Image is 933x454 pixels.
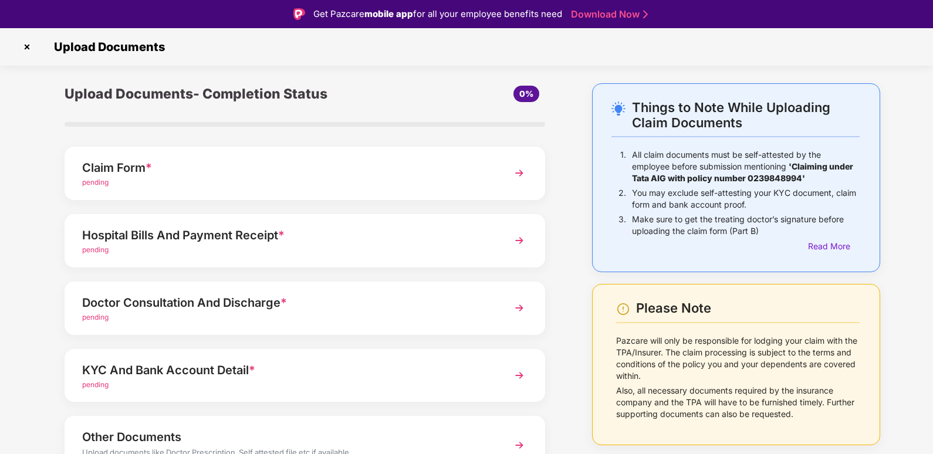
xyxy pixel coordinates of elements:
div: Things to Note While Uploading Claim Documents [632,100,860,130]
img: svg+xml;base64,PHN2ZyBpZD0iTmV4dCIgeG1sbnM9Imh0dHA6Ly93d3cudzMub3JnLzIwMDAvc3ZnIiB3aWR0aD0iMzYiIG... [509,365,530,386]
div: Doctor Consultation And Discharge [82,293,491,312]
img: svg+xml;base64,PHN2ZyBpZD0iQ3Jvc3MtMzJ4MzIiIHhtbG5zPSJodHRwOi8vd3d3LnczLm9yZy8yMDAwL3N2ZyIgd2lkdG... [18,38,36,56]
div: Please Note [636,300,860,316]
p: Pazcare will only be responsible for lodging your claim with the TPA/Insurer. The claim processin... [616,335,860,382]
span: pending [82,245,109,254]
p: Make sure to get the treating doctor’s signature before uploading the claim form (Part B) [632,214,860,237]
p: 3. [618,214,626,237]
div: Other Documents [82,428,491,446]
div: Hospital Bills And Payment Receipt [82,226,491,245]
span: Upload Documents [42,40,171,54]
img: svg+xml;base64,PHN2ZyBpZD0iV2FybmluZ18tXzI0eDI0IiBkYXRhLW5hbWU9Ildhcm5pbmcgLSAyNHgyNCIgeG1sbnM9Im... [616,302,630,316]
div: Read More [808,240,860,253]
img: Logo [293,8,305,20]
p: All claim documents must be self-attested by the employee before submission mentioning [632,149,860,184]
img: svg+xml;base64,PHN2ZyB4bWxucz0iaHR0cDovL3d3dy53My5vcmcvMjAwMC9zdmciIHdpZHRoPSIyNC4wOTMiIGhlaWdodD... [611,101,626,116]
img: svg+xml;base64,PHN2ZyBpZD0iTmV4dCIgeG1sbnM9Imh0dHA6Ly93d3cudzMub3JnLzIwMDAvc3ZnIiB3aWR0aD0iMzYiIG... [509,162,530,184]
p: You may exclude self-attesting your KYC document, claim form and bank account proof. [632,187,860,211]
div: Upload Documents- Completion Status [65,83,385,104]
img: svg+xml;base64,PHN2ZyBpZD0iTmV4dCIgeG1sbnM9Imh0dHA6Ly93d3cudzMub3JnLzIwMDAvc3ZnIiB3aWR0aD0iMzYiIG... [509,230,530,251]
span: 0% [519,89,533,99]
span: pending [82,380,109,389]
span: pending [82,178,109,187]
div: Claim Form [82,158,491,177]
strong: mobile app [364,8,413,19]
img: svg+xml;base64,PHN2ZyBpZD0iTmV4dCIgeG1sbnM9Imh0dHA6Ly93d3cudzMub3JnLzIwMDAvc3ZnIiB3aWR0aD0iMzYiIG... [509,297,530,319]
p: Also, all necessary documents required by the insurance company and the TPA will have to be furni... [616,385,860,420]
div: Get Pazcare for all your employee benefits need [313,7,562,21]
img: Stroke [643,8,648,21]
p: 2. [618,187,626,211]
p: 1. [620,149,626,184]
span: pending [82,313,109,321]
div: KYC And Bank Account Detail [82,361,491,380]
a: Download Now [571,8,644,21]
